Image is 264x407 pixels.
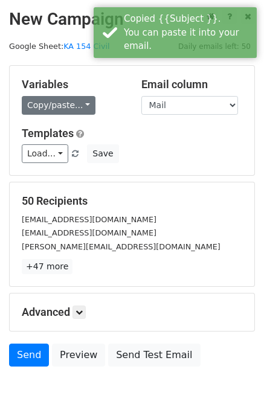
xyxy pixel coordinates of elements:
[9,9,255,30] h2: New Campaign
[108,344,200,367] a: Send Test Email
[124,12,252,53] div: Copied {{Subject }}. You can paste it into your email.
[22,215,156,224] small: [EMAIL_ADDRESS][DOMAIN_NAME]
[52,344,105,367] a: Preview
[22,242,221,251] small: [PERSON_NAME][EMAIL_ADDRESS][DOMAIN_NAME]
[9,42,110,51] small: Google Sheet:
[22,228,156,237] small: [EMAIL_ADDRESS][DOMAIN_NAME]
[87,144,118,163] button: Save
[22,306,242,319] h5: Advanced
[22,96,95,115] a: Copy/paste...
[63,42,109,51] a: KA 154 Civil
[22,194,242,208] h5: 50 Recipients
[22,78,123,91] h5: Variables
[22,144,68,163] a: Load...
[22,127,74,139] a: Templates
[22,259,72,274] a: +47 more
[9,344,49,367] a: Send
[141,78,243,91] h5: Email column
[204,349,264,407] iframe: Chat Widget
